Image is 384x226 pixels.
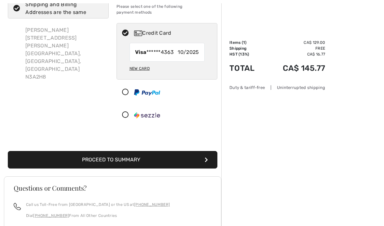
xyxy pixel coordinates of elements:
[134,202,170,207] a: [PHONE_NUMBER]
[265,57,325,79] td: CA$ 145.77
[134,112,160,119] img: Sezzle
[134,29,213,37] div: Credit Card
[265,45,325,51] td: Free
[265,40,325,45] td: CA$ 129.00
[14,185,212,191] h3: Questions or Comments?
[14,203,21,210] img: call
[229,84,325,91] div: Duty & tariff-free | Uninterrupted shipping
[25,1,99,16] div: Shipping and Billing Addresses are the same
[8,151,217,169] button: Proceed to Summary
[134,89,160,95] img: PayPal
[178,48,199,56] span: 10/2025
[134,31,142,36] img: Credit Card
[243,40,245,45] span: 1
[130,63,150,74] div: New Card
[265,51,325,57] td: CA$ 16.77
[229,40,265,45] td: Items ( )
[20,21,109,86] div: [PERSON_NAME] [STREET_ADDRESS][PERSON_NAME] [GEOGRAPHIC_DATA], [GEOGRAPHIC_DATA], [GEOGRAPHIC_DAT...
[33,213,69,218] a: [PHONE_NUMBER]
[26,213,170,219] p: Dial From All Other Countries
[229,51,265,57] td: HST (13%)
[135,49,146,55] strong: Visa
[229,57,265,79] td: Total
[229,45,265,51] td: Shipping
[26,202,170,207] p: Call us Toll-Free from [GEOGRAPHIC_DATA] or the US at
